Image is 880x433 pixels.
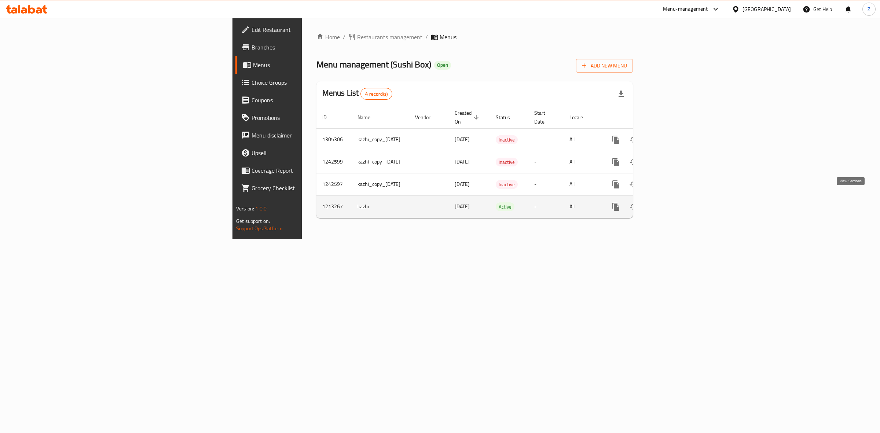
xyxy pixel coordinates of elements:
[455,135,470,144] span: [DATE]
[625,153,642,171] button: Change Status
[742,5,791,13] div: [GEOGRAPHIC_DATA]
[601,106,683,129] th: Actions
[235,162,379,179] a: Coverage Report
[357,33,422,41] span: Restaurants management
[352,151,409,173] td: kazhi_copy_[DATE]
[352,173,409,195] td: kazhi_copy_[DATE]
[235,91,379,109] a: Coupons
[252,113,374,122] span: Promotions
[316,56,431,73] span: Menu management ( Sushi Box )
[361,91,392,98] span: 4 record(s)
[434,61,451,70] div: Open
[360,88,392,100] div: Total records count
[496,136,518,144] span: Inactive
[612,85,630,103] div: Export file
[322,88,392,100] h2: Menus List
[235,21,379,38] a: Edit Restaurant
[564,195,601,218] td: All
[607,176,625,193] button: more
[528,173,564,195] td: -
[252,43,374,52] span: Branches
[357,113,380,122] span: Name
[496,203,514,211] span: Active
[607,131,625,148] button: more
[316,106,683,218] table: enhanced table
[625,131,642,148] button: Change Status
[235,74,379,91] a: Choice Groups
[625,176,642,193] button: Change Status
[252,184,374,192] span: Grocery Checklist
[253,60,374,69] span: Menus
[316,33,633,41] nav: breadcrumb
[663,5,708,14] div: Menu-management
[528,195,564,218] td: -
[582,61,627,70] span: Add New Menu
[455,157,470,166] span: [DATE]
[455,202,470,211] span: [DATE]
[236,204,254,213] span: Version:
[236,224,283,233] a: Support.OpsPlatform
[455,179,470,189] span: [DATE]
[528,151,564,173] td: -
[564,128,601,151] td: All
[236,216,270,226] span: Get support on:
[252,96,374,104] span: Coupons
[235,56,379,74] a: Menus
[252,166,374,175] span: Coverage Report
[252,148,374,157] span: Upsell
[607,198,625,216] button: more
[348,33,422,41] a: Restaurants management
[235,126,379,144] a: Menu disclaimer
[252,78,374,87] span: Choice Groups
[528,128,564,151] td: -
[496,135,518,144] div: Inactive
[425,33,428,41] li: /
[235,179,379,197] a: Grocery Checklist
[455,109,481,126] span: Created On
[564,151,601,173] td: All
[496,202,514,211] div: Active
[322,113,336,122] span: ID
[255,204,267,213] span: 1.0.0
[534,109,555,126] span: Start Date
[569,113,593,122] span: Locale
[235,38,379,56] a: Branches
[564,173,601,195] td: All
[868,5,870,13] span: Z
[496,158,518,166] span: Inactive
[434,62,451,68] span: Open
[440,33,456,41] span: Menus
[352,128,409,151] td: kazhi_copy_[DATE]
[607,153,625,171] button: more
[496,180,518,189] span: Inactive
[415,113,440,122] span: Vendor
[235,144,379,162] a: Upsell
[252,25,374,34] span: Edit Restaurant
[576,59,633,73] button: Add New Menu
[625,198,642,216] button: Change Status
[496,113,520,122] span: Status
[235,109,379,126] a: Promotions
[252,131,374,140] span: Menu disclaimer
[352,195,409,218] td: kazhi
